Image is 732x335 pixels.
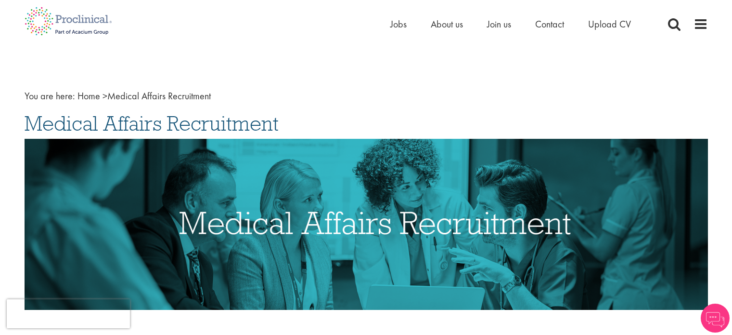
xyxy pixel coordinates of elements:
[77,90,211,102] span: Medical Affairs Recruitment
[25,139,708,310] img: Medical Affairs Recruitment
[77,90,100,102] a: breadcrumb link to Home
[431,18,463,30] a: About us
[701,304,730,333] img: Chatbot
[588,18,631,30] a: Upload CV
[7,299,130,328] iframe: reCAPTCHA
[25,110,279,136] span: Medical Affairs Recruitment
[535,18,564,30] a: Contact
[390,18,407,30] a: Jobs
[487,18,511,30] a: Join us
[103,90,107,102] span: >
[25,90,75,102] span: You are here:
